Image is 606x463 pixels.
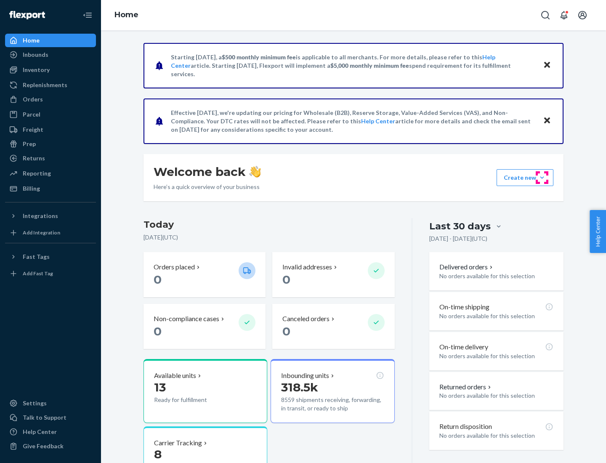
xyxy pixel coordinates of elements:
[272,304,394,349] button: Canceled orders 0
[23,229,60,236] div: Add Integration
[144,252,266,297] button: Orders placed 0
[23,140,36,148] div: Prep
[282,262,332,272] p: Invalid addresses
[23,169,51,178] div: Reporting
[23,66,50,74] div: Inventory
[5,48,96,61] a: Inbounds
[429,220,491,233] div: Last 30 days
[5,226,96,239] a: Add Integration
[281,396,384,412] p: 8559 shipments receiving, forwarding, in transit, or ready to ship
[5,209,96,223] button: Integrations
[23,428,57,436] div: Help Center
[439,352,553,360] p: No orders available for this selection
[23,270,53,277] div: Add Fast Tag
[5,123,96,136] a: Freight
[23,81,67,89] div: Replenishments
[282,324,290,338] span: 0
[5,137,96,151] a: Prep
[5,108,96,121] a: Parcel
[144,304,266,349] button: Non-compliance cases 0
[439,431,553,440] p: No orders available for this selection
[222,53,296,61] span: $500 monthly minimum fee
[114,10,138,19] a: Home
[271,359,394,423] button: Inbounding units318.5k8559 shipments receiving, forwarding, in transit, or ready to ship
[154,447,162,461] span: 8
[23,36,40,45] div: Home
[439,382,493,392] button: Returned orders
[542,59,553,72] button: Close
[439,342,488,352] p: On-time delivery
[5,396,96,410] a: Settings
[23,253,50,261] div: Fast Tags
[497,169,553,186] button: Create new
[5,93,96,106] a: Orders
[282,272,290,287] span: 0
[439,272,553,280] p: No orders available for this selection
[154,164,261,179] h1: Welcome back
[23,184,40,193] div: Billing
[330,62,409,69] span: $5,000 monthly minimum fee
[439,302,489,312] p: On-time shipping
[144,359,267,423] button: Available units13Ready for fulfillment
[439,262,494,272] button: Delivered orders
[144,218,395,231] h3: Today
[5,34,96,47] a: Home
[144,233,395,242] p: [DATE] ( UTC )
[154,380,166,394] span: 13
[5,182,96,195] a: Billing
[23,212,58,220] div: Integrations
[5,439,96,453] button: Give Feedback
[272,252,394,297] button: Invalid addresses 0
[281,371,329,381] p: Inbounding units
[5,411,96,424] a: Talk to Support
[361,117,395,125] a: Help Center
[154,183,261,191] p: Here’s a quick overview of your business
[171,109,535,134] p: Effective [DATE], we're updating our pricing for Wholesale (B2B), Reserve Storage, Value-Added Se...
[542,115,553,127] button: Close
[281,380,318,394] span: 318.5k
[23,95,43,104] div: Orders
[79,7,96,24] button: Close Navigation
[590,210,606,253] button: Help Center
[5,152,96,165] a: Returns
[23,51,48,59] div: Inbounds
[154,262,195,272] p: Orders placed
[439,422,492,431] p: Return disposition
[23,399,47,407] div: Settings
[5,250,96,263] button: Fast Tags
[5,267,96,280] a: Add Fast Tag
[23,442,64,450] div: Give Feedback
[154,324,162,338] span: 0
[5,425,96,439] a: Help Center
[439,391,553,400] p: No orders available for this selection
[154,438,202,448] p: Carrier Tracking
[154,272,162,287] span: 0
[5,167,96,180] a: Reporting
[249,166,261,178] img: hand-wave emoji
[5,63,96,77] a: Inventory
[108,3,145,27] ol: breadcrumbs
[154,314,219,324] p: Non-compliance cases
[5,78,96,92] a: Replenishments
[171,53,535,78] p: Starting [DATE], a is applicable to all merchants. For more details, please refer to this article...
[154,396,232,404] p: Ready for fulfillment
[282,314,330,324] p: Canceled orders
[439,312,553,320] p: No orders available for this selection
[574,7,591,24] button: Open account menu
[9,11,45,19] img: Flexport logo
[154,371,196,381] p: Available units
[429,234,487,243] p: [DATE] - [DATE] ( UTC )
[537,7,554,24] button: Open Search Box
[23,110,40,119] div: Parcel
[23,125,43,134] div: Freight
[23,154,45,162] div: Returns
[23,413,66,422] div: Talk to Support
[555,7,572,24] button: Open notifications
